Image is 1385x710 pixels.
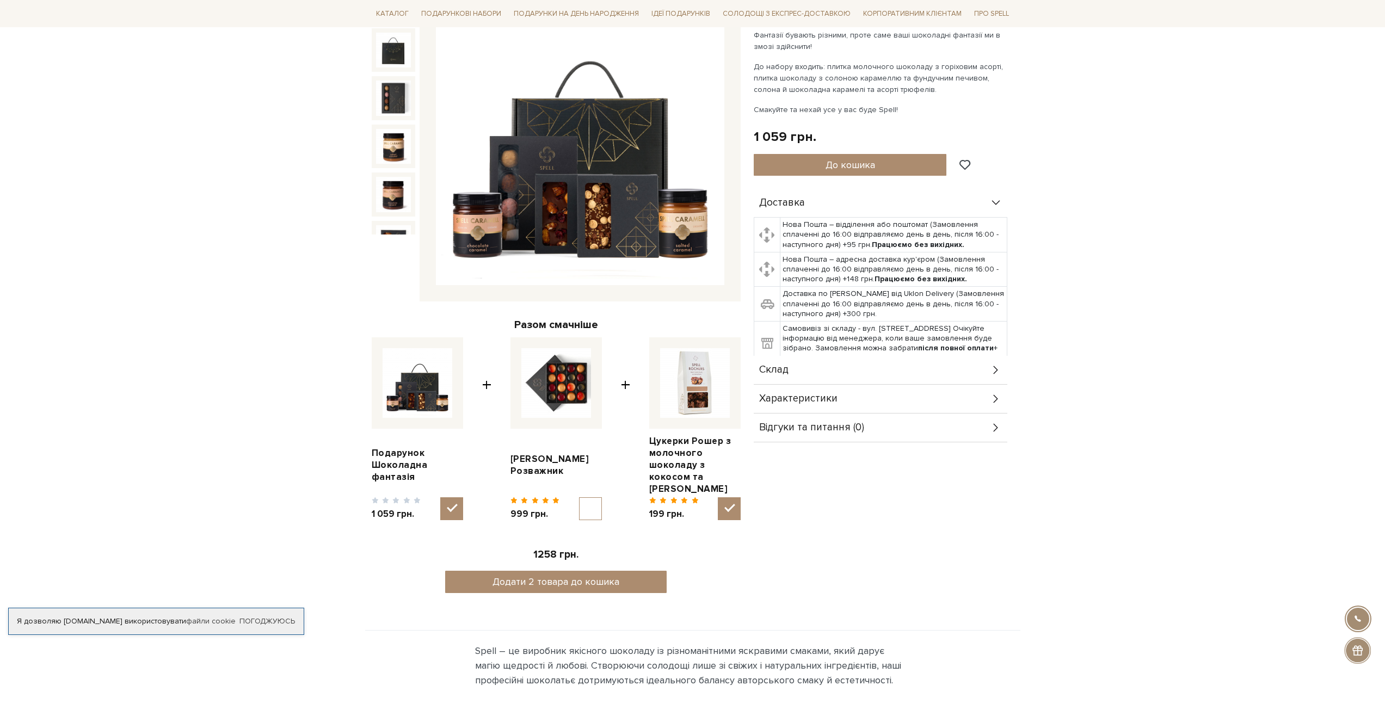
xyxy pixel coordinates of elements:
button: До кошика [754,154,947,176]
td: Самовивіз зі складу - вул. [STREET_ADDRESS] Очікуйте інформацію від менеджера, коли ваше замовлен... [780,322,1007,366]
span: До кошика [826,159,875,171]
p: До набору входить: плитка молочного шоколаду з горіховим асорті, плитка шоколаду з солоною караме... [754,61,1009,95]
img: Цукерки Рошер з молочного шоколаду з кокосом та мигдалем [660,348,730,418]
td: Нова Пошта – відділення або поштомат (Замовлення сплаченні до 16:00 відправляємо день в день, піс... [780,218,1007,252]
div: Разом смачніше [372,318,741,332]
img: Подарунок Шоколадна фантазія [383,348,452,418]
b: після повної оплати [918,343,994,353]
span: 199 грн. [649,508,699,520]
div: Spell – це виробник якісного шоколаду із різноманітними яскравими смаками, який дарує магію щедро... [475,644,910,688]
a: Подарунки на День народження [509,5,643,22]
a: Солодощі з експрес-доставкою [718,4,855,23]
div: 1 059 грн. [754,128,816,145]
a: Подарунок Шоколадна фантазія [372,447,463,483]
a: Цукерки Рошер з молочного шоколаду з кокосом та [PERSON_NAME] [649,435,741,495]
a: [PERSON_NAME] Розважник [510,453,602,477]
a: Про Spell [970,5,1013,22]
div: Я дозволяю [DOMAIN_NAME] використовувати [9,616,304,626]
span: + [482,337,491,521]
span: 1 059 грн. [372,508,421,520]
img: Подарунок Шоколадна фантазія [376,177,411,212]
span: + [621,337,630,521]
img: Подарунок Шоколадна фантазія [376,225,411,260]
span: Склад [759,365,789,375]
b: Працюємо без вихідних. [875,274,967,283]
img: Подарунок Шоколадна фантазія [376,33,411,67]
td: Нова Пошта – адресна доставка кур'єром (Замовлення сплаченні до 16:00 відправляємо день в день, п... [780,252,1007,287]
p: Смакуйте та нехай усе у вас буде Spell! [754,104,1009,115]
button: Додати 2 товара до кошика [445,571,667,593]
span: Доставка [759,198,805,208]
a: Каталог [372,5,413,22]
span: 999 грн. [510,508,560,520]
b: Працюємо без вихідних. [872,240,964,249]
span: Характеристики [759,394,838,404]
span: Відгуки та питання (0) [759,423,864,433]
img: Подарунок Шоколадна фантазія [376,129,411,164]
a: Погоджуюсь [239,616,295,626]
a: Ідеї подарунків [647,5,715,22]
td: Доставка по [PERSON_NAME] від Uklon Delivery (Замовлення сплаченні до 16:00 відправляємо день в д... [780,287,1007,322]
a: Корпоративним клієнтам [859,5,966,22]
p: Фантазії бувають різними, проте саме ваші шоколадні фантазії ми в змозі здійснити! [754,29,1009,52]
a: Подарункові набори [417,5,506,22]
img: Сет цукерок Розважник [521,348,591,418]
span: 1258 грн. [533,548,578,561]
img: Подарунок Шоколадна фантазія [376,81,411,115]
a: файли cookie [186,616,236,626]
